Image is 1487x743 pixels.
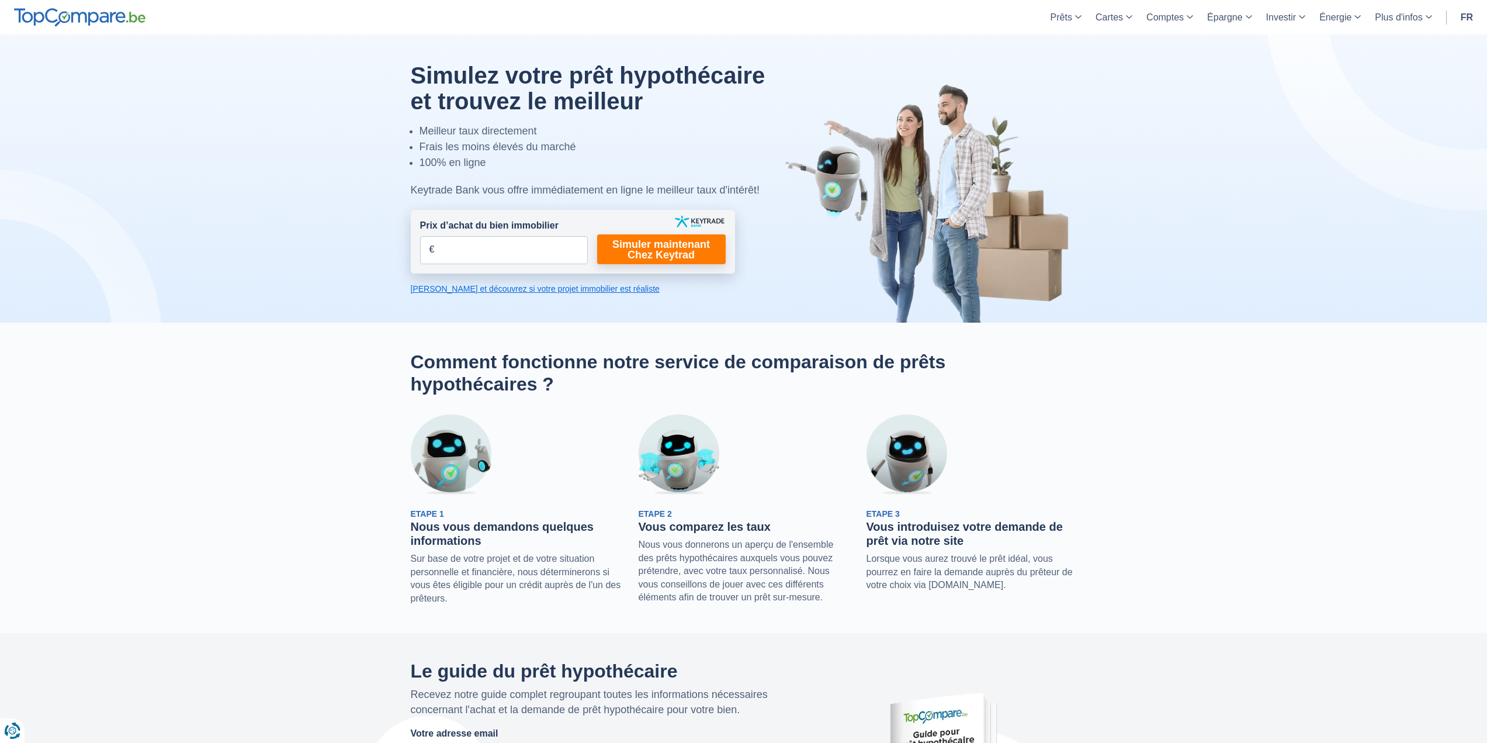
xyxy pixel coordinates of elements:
[411,182,792,198] div: Keytrade Bank vous offre immédiatement en ligne le meilleur taux d'intérêt!
[420,139,792,155] li: Frais les moins élevés du marché
[866,414,947,495] img: Etape 3
[411,727,498,741] label: Votre adresse email
[866,552,1077,592] p: Lorsque vous aurez trouvé le prêt idéal, vous pourrez en faire la demande auprès du prêteur de vo...
[675,216,725,227] img: keytrade
[411,351,1077,396] h2: Comment fonctionne notre service de comparaison de prêts hypothécaires ?
[866,509,900,519] span: Etape 3
[411,63,792,114] h1: Simulez votre prêt hypothécaire et trouvez le meilleur
[420,219,559,233] label: Prix d’achat du bien immobilier
[639,509,672,519] span: Etape 2
[411,687,792,717] p: Recevez notre guide complet regroupant toutes les informations nécessaires concernant l'achat et ...
[420,155,792,171] li: 100% en ligne
[411,661,792,682] h2: Le guide du prêt hypothécaire
[785,83,1077,323] img: image-hero
[411,552,621,605] p: Sur base de votre projet et de votre situation personnelle et financière, nous déterminerons si v...
[411,283,735,295] a: [PERSON_NAME] et découvrez si votre projet immobilier est réaliste
[429,243,435,257] span: €
[639,414,719,495] img: Etape 2
[411,520,621,548] h3: Nous vous demandons quelques informations
[639,538,849,604] p: Nous vous donnerons un aperçu de l'ensemble des prêts hypothécaires auxquels vous pouvez prétendr...
[866,520,1077,548] h3: Vous introduisez votre demande de prêt via notre site
[14,8,145,27] img: TopCompare
[597,234,726,264] a: Simuler maintenant Chez Keytrad
[411,414,491,495] img: Etape 1
[639,520,849,534] h3: Vous comparez les taux
[411,509,444,519] span: Etape 1
[420,123,792,139] li: Meilleur taux directement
